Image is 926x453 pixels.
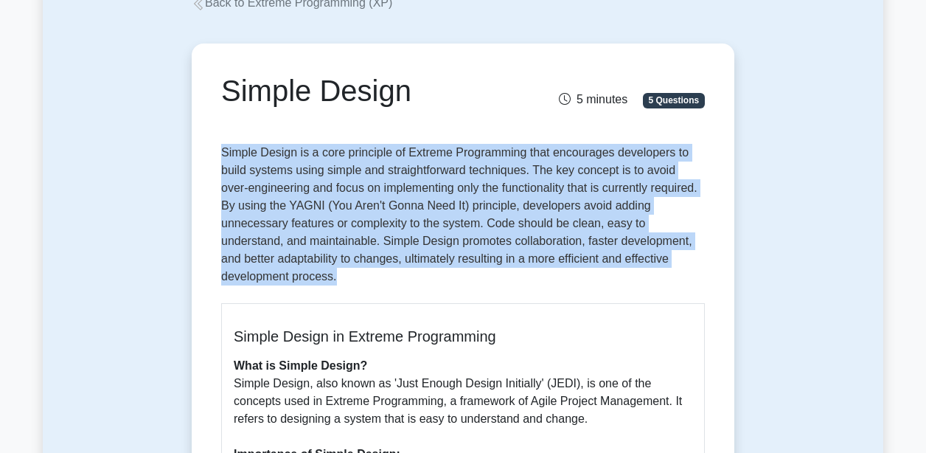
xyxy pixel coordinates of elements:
p: Simple Design is a core principle of Extreme Programming that encourages developers to build syst... [221,144,705,291]
span: 5 Questions [643,93,705,108]
h1: Simple Design [221,73,537,108]
b: What is Simple Design? [234,359,367,372]
span: 5 minutes [559,93,627,106]
h5: Simple Design in Extreme Programming [234,328,692,345]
